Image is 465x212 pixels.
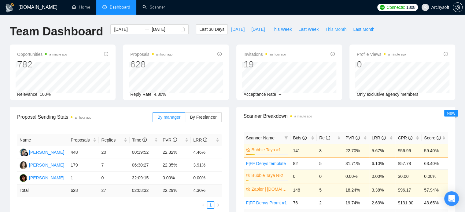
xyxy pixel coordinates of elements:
[102,5,107,9] span: dashboard
[199,26,224,33] span: Last 30 Days
[444,52,448,56] span: info-circle
[101,137,122,143] span: Replies
[173,138,177,142] span: info-circle
[290,197,317,209] td: 76
[317,183,343,197] td: 5
[231,26,245,33] span: [DATE]
[20,149,64,154] a: NA[PERSON_NAME]
[99,159,129,172] td: 7
[386,4,405,11] span: Connects:
[270,53,286,56] time: an hour ago
[290,157,317,169] td: 82
[453,2,463,12] button: setting
[322,24,350,34] button: This Month
[68,146,99,159] td: 448
[422,157,448,169] td: 63.40%
[20,161,27,169] img: AS
[216,203,220,207] span: right
[317,157,343,169] td: 5
[343,183,369,197] td: 18.24%
[330,52,335,56] span: info-circle
[395,144,422,157] td: $56.96
[68,185,99,196] td: 628
[252,146,287,153] a: Bubble Taya #1 Initial promt
[163,138,177,142] span: PVR
[144,27,149,32] span: to
[104,52,108,56] span: info-circle
[398,135,412,140] span: CPR
[246,173,250,178] span: crown
[298,26,319,33] span: Last Week
[17,185,68,196] td: Total
[68,134,99,146] th: Proposals
[191,159,221,172] td: 3.91%
[144,27,149,32] span: swap-right
[17,59,67,70] div: 782
[357,92,419,97] span: Only exclusive agency members
[317,144,343,157] td: 8
[71,137,92,143] span: Proposals
[271,26,292,33] span: This Week
[190,115,216,120] span: By Freelancer
[203,138,207,142] span: info-circle
[201,203,205,207] span: left
[369,144,396,157] td: 5.67%
[372,135,386,140] span: LRR
[424,135,441,140] span: Score
[453,5,463,10] a: setting
[99,146,129,159] td: 20
[317,197,343,209] td: 2
[369,157,396,169] td: 6.10%
[395,197,422,209] td: $131.90
[160,159,191,172] td: 22.35%
[290,144,317,157] td: 141
[284,136,288,140] span: filter
[193,138,207,142] span: LRR
[246,187,250,191] span: crown
[17,51,67,58] span: Opportunities
[99,185,129,196] td: 27
[214,201,222,209] button: right
[191,185,221,196] td: 4.30 %
[160,146,191,159] td: 22.32%
[244,59,286,70] div: 19
[422,144,448,157] td: 59.40%
[24,152,28,156] img: gigradar-bm.png
[343,144,369,157] td: 22.70%
[326,136,330,140] span: info-circle
[244,112,448,120] span: Scanner Breakdown
[110,5,130,10] span: Dashboard
[406,4,415,11] span: 1808
[295,24,322,34] button: Last Week
[395,157,422,169] td: $57.78
[75,116,91,119] time: an hour ago
[10,24,103,39] h1: Team Dashboard
[395,183,422,197] td: $96.17
[200,201,207,209] li: Previous Page
[319,135,330,140] span: Re
[357,51,406,58] span: Profile Views
[279,92,281,97] span: --
[99,134,129,146] th: Replies
[20,174,27,182] img: M
[132,138,147,142] span: Time
[422,183,448,197] td: 57.94%
[343,157,369,169] td: 31.71%
[156,53,172,56] time: an hour ago
[17,92,37,97] span: Relevance
[130,159,160,172] td: 06:30:27
[246,148,250,152] span: crown
[294,115,312,118] time: a minute ago
[423,5,427,9] span: user
[20,149,27,156] img: NA
[217,52,222,56] span: info-circle
[408,136,412,140] span: info-circle
[130,172,160,185] td: 32:09:15
[29,162,64,168] div: [PERSON_NAME]
[130,146,160,159] td: 00:19:52
[191,172,221,185] td: 0.00%
[68,159,99,172] td: 179
[142,138,147,142] span: info-circle
[244,51,286,58] span: Invitations
[382,136,386,140] span: info-circle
